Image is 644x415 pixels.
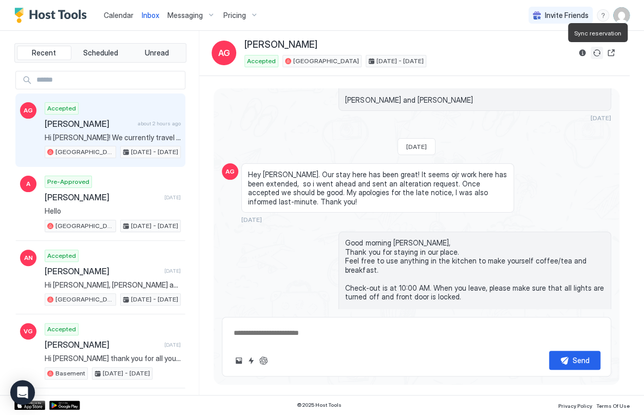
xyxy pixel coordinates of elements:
button: Quick reply [245,354,257,367]
span: Pre-Approved [47,177,89,186]
span: [DATE] - [DATE] [131,221,178,231]
span: [DATE] [406,143,427,150]
span: Hi [PERSON_NAME] thank you for all your help! [45,354,181,363]
span: [DATE] [241,216,262,223]
span: [DATE] [164,194,181,201]
span: Invite Friends [545,11,589,20]
span: [GEOGRAPHIC_DATA] [55,295,113,304]
button: Send [549,351,600,370]
span: Basement [55,369,85,378]
span: Hi [PERSON_NAME]! We currently travel for work and we noticed this beautiful home is nearby. We a... [45,133,181,142]
a: Calendar [104,10,134,21]
span: Terms Of Use [596,403,630,409]
input: Input Field [32,71,185,89]
button: Scheduled [73,46,128,60]
span: VG [24,327,33,336]
span: [DATE] [164,268,181,274]
span: © 2025 Host Tools [297,402,342,408]
span: Scheduled [83,48,118,58]
button: Unread [129,46,184,60]
span: AG [225,167,235,176]
span: Accepted [47,325,76,334]
span: AG [218,47,230,59]
div: menu [597,9,609,22]
a: Host Tools Logo [14,8,91,23]
span: Accepted [47,251,76,260]
span: Hello [45,206,181,216]
div: Open Intercom Messenger [10,380,35,405]
span: Inbox [142,11,159,20]
span: [DATE] - [DATE] [131,147,178,157]
span: Accepted [247,56,276,66]
span: [PERSON_NAME] [45,192,160,202]
div: tab-group [14,43,186,63]
span: [DATE] - [DATE] [131,295,178,304]
span: [DATE] [164,342,181,348]
span: Hi [PERSON_NAME], [PERSON_NAME] and I will be visiting, no pets. We are definitely non-smokers. W... [45,280,181,290]
span: Privacy Policy [558,403,592,409]
span: [DATE] [591,114,611,122]
span: Accepted [47,104,76,113]
span: [GEOGRAPHIC_DATA] [55,221,113,231]
span: [PERSON_NAME] [45,119,134,129]
a: Terms Of Use [596,400,630,410]
a: Privacy Policy [558,400,592,410]
span: Calendar [104,11,134,20]
button: Upload image [233,354,245,367]
span: AG [24,106,33,115]
button: Sync reservation [591,47,603,59]
span: [DATE] - [DATE] [103,369,150,378]
a: Inbox [142,10,159,21]
button: ChatGPT Auto Reply [257,354,270,367]
div: Send [573,355,590,366]
span: Pricing [223,11,246,20]
span: Recent [32,48,56,58]
span: about 2 hours ago [138,120,181,127]
span: A [26,179,30,188]
button: Open reservation [605,47,617,59]
button: Reservation information [576,47,589,59]
a: App Store [14,401,45,410]
span: [PERSON_NAME] [244,39,317,51]
span: [PERSON_NAME] [45,339,160,350]
span: [GEOGRAPHIC_DATA] [55,147,113,157]
span: AN [24,253,33,262]
span: Hey [PERSON_NAME]. Our stay here has been great! It seems ojr work here has been extended, so i w... [248,170,507,206]
button: Recent [17,46,71,60]
a: Google Play Store [49,401,80,410]
span: [DATE] - [DATE] [376,56,424,66]
span: [PERSON_NAME] [45,266,160,276]
span: Unread [145,48,169,58]
span: [GEOGRAPHIC_DATA] [293,56,359,66]
div: User profile [613,7,630,24]
span: Good morning [PERSON_NAME], Thank you for staying in our place. Feel free to use anything in the ... [345,238,604,364]
span: Messaging [167,11,203,20]
span: Sync reservation [574,29,621,37]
